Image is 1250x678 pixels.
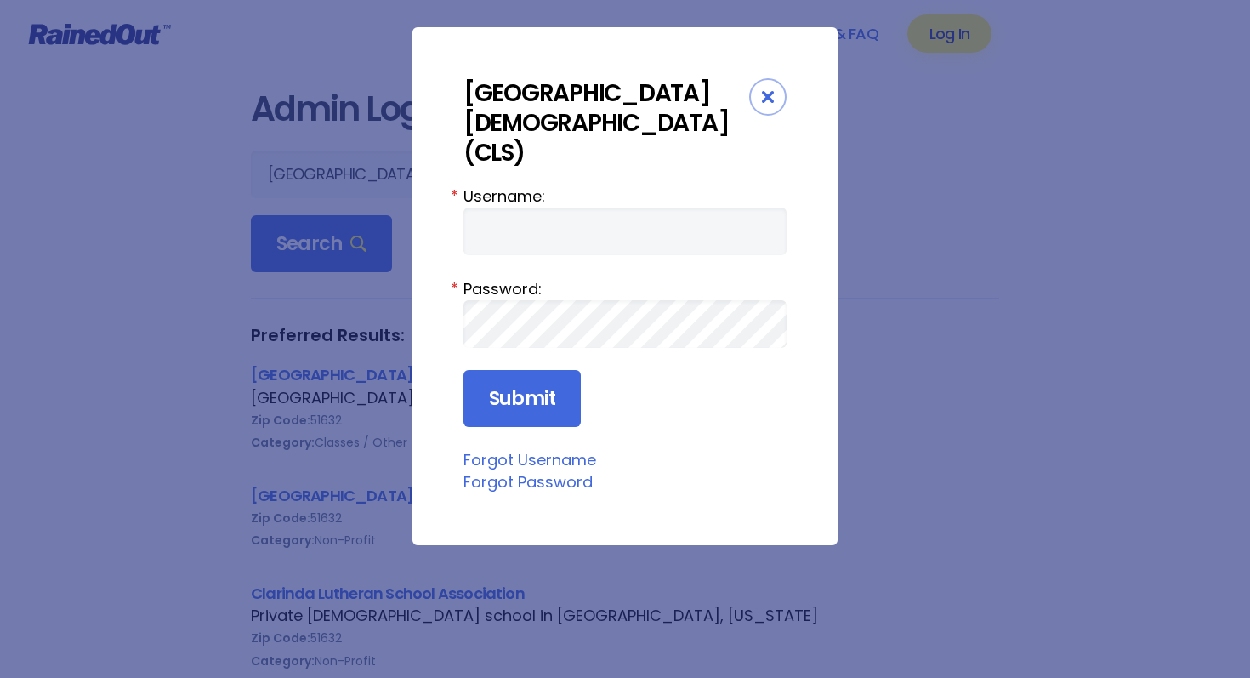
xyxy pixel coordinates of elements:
[463,185,787,208] label: Username:
[463,449,596,470] a: Forgot Username
[463,471,593,493] a: Forgot Password
[463,277,787,300] label: Password:
[463,78,749,168] div: [GEOGRAPHIC_DATA][DEMOGRAPHIC_DATA] (CLS)
[463,370,581,428] input: Submit
[749,78,787,116] div: Close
